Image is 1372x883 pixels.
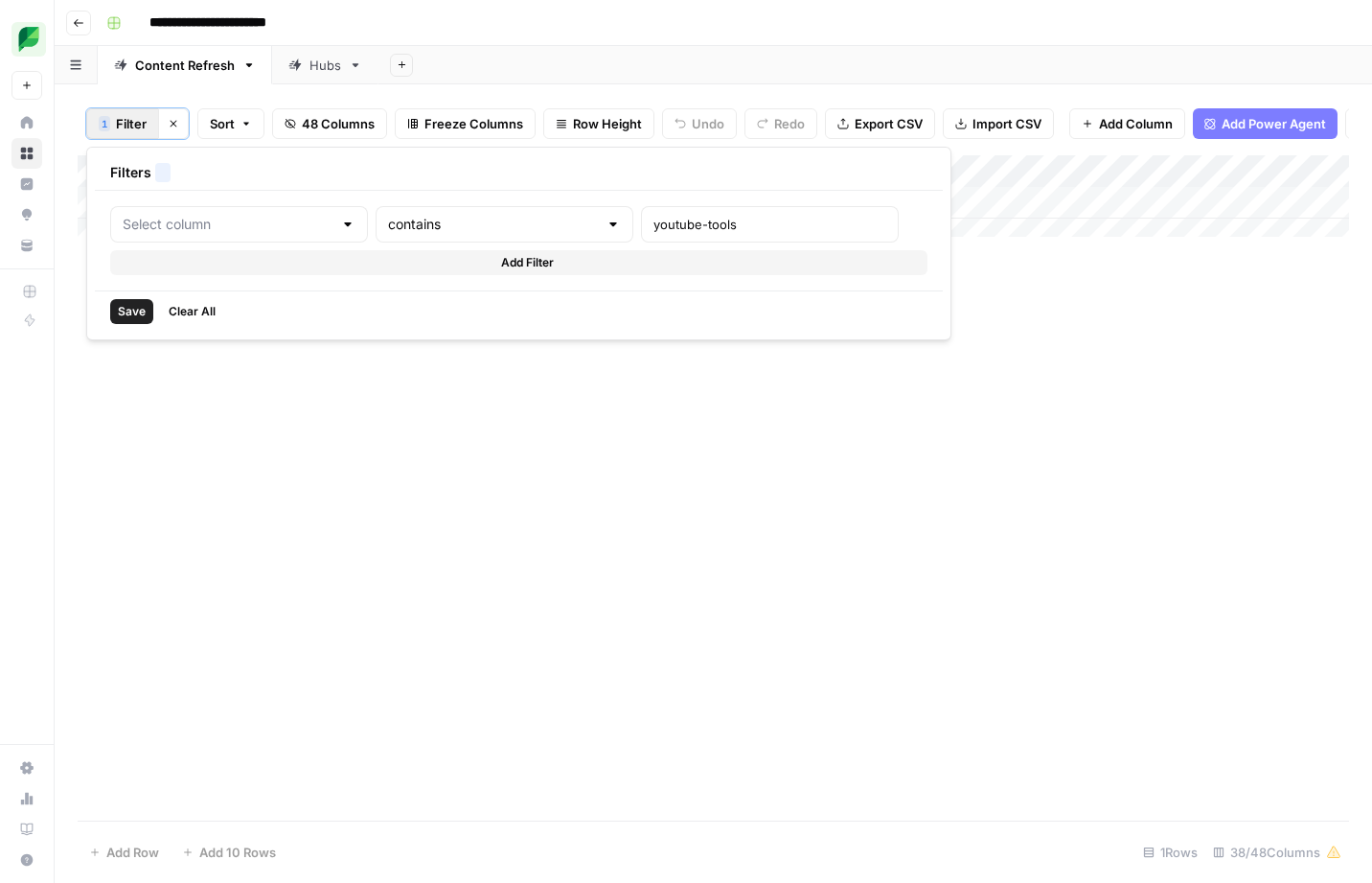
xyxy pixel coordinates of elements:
img: SproutSocial Logo [11,22,46,57]
button: Help + Support [11,845,42,875]
span: Undo [692,114,724,133]
span: Clear All [169,303,216,320]
span: Add 10 Rows [199,843,276,862]
span: 1 [102,116,107,131]
span: Add Power Agent [1222,114,1326,133]
input: contains [388,215,598,234]
button: Workspace: SproutSocial [11,15,42,63]
a: Your Data [11,230,42,261]
span: Export CSV [855,114,923,133]
span: Add Column [1099,114,1173,133]
button: Undo [662,108,737,139]
span: 1 [150,148,158,167]
span: Filter [116,114,147,133]
div: 38/48 Columns [1205,837,1349,868]
span: Save [118,303,146,320]
a: Insights [11,169,42,199]
button: Add Power Agent [1193,108,1338,139]
a: Settings [11,753,42,783]
a: Content Refresh [98,46,272,84]
span: Redo [774,114,805,133]
button: 1Filter [86,108,158,139]
button: Row Height [543,108,654,139]
button: Sort [197,108,264,139]
span: Row Height [573,114,642,133]
a: Learning Hub [11,814,42,845]
span: Freeze Columns [424,114,523,133]
button: Save [110,299,153,324]
div: 1Filter [86,147,951,340]
a: Home [11,107,42,138]
button: Add Filter [110,250,927,275]
input: Select column [123,215,332,234]
a: Hubs [272,46,378,84]
button: Import CSV [943,108,1054,139]
div: 1 Rows [1135,837,1205,868]
span: 48 Columns [302,114,375,133]
button: Add 10 Rows [171,837,287,868]
div: 1 [99,116,110,131]
span: Add Filter [501,254,554,271]
span: Import CSV [972,114,1041,133]
a: Usage [11,783,42,814]
button: Export CSV [825,108,935,139]
button: Add Row [78,837,171,868]
button: Redo [744,108,817,139]
div: Filters [95,155,943,191]
div: Hubs [309,56,341,75]
span: Sort [210,114,235,133]
button: Add Column [1069,108,1185,139]
button: Freeze Columns [395,108,536,139]
a: Browse [11,138,42,169]
span: Add Row [106,843,159,862]
button: 48 Columns [272,108,387,139]
div: 1 [155,163,171,182]
button: Clear All [161,299,223,324]
a: Opportunities [11,199,42,230]
div: Content Refresh [135,56,235,75]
